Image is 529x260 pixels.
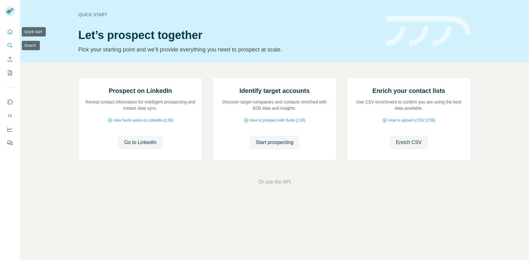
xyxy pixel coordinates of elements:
button: Or use the API [258,178,291,186]
button: Use Surfe on LinkedIn [5,96,15,108]
p: Use CSV enrichment to confirm you are using the best data available. [353,99,465,111]
span: How to prospect with Surfe (1:30) [250,118,305,123]
p: Pick your starting point and we’ll provide everything you need to prospect at scale. [78,45,379,54]
button: Enrich CSV [390,136,428,149]
div: Quick start [78,12,379,18]
button: Enrich CSV [5,54,15,65]
span: Start prospecting [256,139,294,146]
span: Enrich CSV [396,139,422,146]
button: Start prospecting [250,136,300,149]
button: Quick start [5,26,15,37]
p: Discover target companies and contacts enriched with B2B data and insights. [219,99,330,111]
button: Search [5,40,15,51]
button: Go to LinkedIn [118,136,163,149]
h1: Let’s prospect together [78,29,379,41]
span: Go to LinkedIn [124,139,157,146]
h2: Enrich your contact lists [372,86,445,95]
button: Dashboard [5,124,15,135]
button: Use Surfe API [5,110,15,121]
img: banner [386,16,471,46]
button: My lists [5,67,15,79]
span: How Surfe works on LinkedIn (1:58) [114,118,173,123]
button: Feedback [5,137,15,149]
h2: Prospect on LinkedIn [109,86,172,95]
span: How to upload a CSV (2:59) [389,118,435,123]
p: Reveal contact information for intelligent prospecting and instant data sync. [85,99,196,111]
h2: Identify target accounts [239,86,310,95]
